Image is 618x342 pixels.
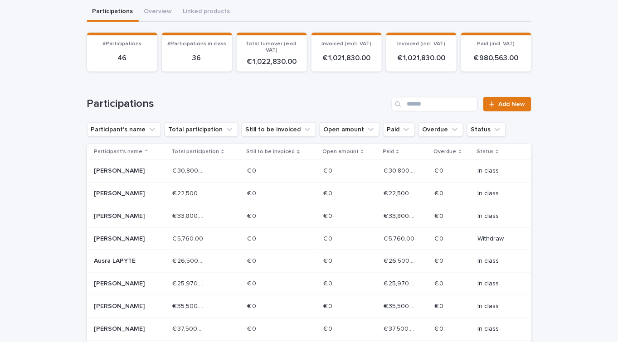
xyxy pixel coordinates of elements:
[477,167,516,175] p: In class
[317,54,376,63] p: € 1,021,830.00
[165,122,238,137] button: Total participation
[384,165,418,175] p: € 30,800.00
[435,188,446,197] p: € 0
[477,325,516,333] p: In class
[435,211,446,220] p: € 0
[467,122,506,137] button: Status
[102,41,141,47] span: #Participations
[483,97,531,111] a: Add New
[247,233,258,243] p: € 0
[172,255,206,265] p: € 26,500.00
[384,278,418,288] p: € 25,970.00
[94,190,159,197] p: [PERSON_NAME]
[172,211,206,220] p: € 33,800.00
[87,160,531,183] tr: [PERSON_NAME]€ 30,800.00€ 30,800.00 € 0€ 0 € 0€ 0 € 30,800.00€ 30,800.00 € 0€ 0 In class
[172,165,206,175] p: € 30,800.00
[435,301,446,310] p: € 0
[322,147,359,157] p: Open amount
[94,303,159,310] p: [PERSON_NAME]
[384,233,416,243] p: € 5,760.00
[246,41,298,53] span: Total turnover (excl. VAT)
[477,280,516,288] p: In class
[171,147,219,157] p: Total participation
[477,190,516,197] p: In class
[384,188,418,197] p: € 22,500.00
[323,278,334,288] p: € 0
[467,54,526,63] p: € 980,563.00
[247,211,258,220] p: € 0
[94,235,159,243] p: [PERSON_NAME]
[87,205,531,227] tr: [PERSON_NAME]€ 33,800.00€ 33,800.00 € 0€ 0 € 0€ 0 € 33,800.00€ 33,800.00 € 0€ 0 In class
[247,323,258,333] p: € 0
[323,188,334,197] p: € 0
[247,255,258,265] p: € 0
[247,278,258,288] p: € 0
[320,122,380,137] button: Open amount
[321,41,371,47] span: Invoiced (excl. VAT)
[323,323,334,333] p: € 0
[247,165,258,175] p: € 0
[383,147,394,157] p: Paid
[435,165,446,175] p: € 0
[435,323,446,333] p: € 0
[323,255,334,265] p: € 0
[383,122,415,137] button: Paid
[384,211,418,220] p: € 33,800.00
[87,273,531,295] tr: [PERSON_NAME]€ 25,970.00€ 25,970.00 € 0€ 0 € 0€ 0 € 25,970.00€ 25,970.00 € 0€ 0 In class
[418,122,463,137] button: Overdue
[87,250,531,273] tr: Ausra LAPYTE€ 26,500.00€ 26,500.00 € 0€ 0 € 0€ 0 € 26,500.00€ 26,500.00 € 0€ 0 In class
[172,323,206,333] p: € 37,500.00
[323,233,334,243] p: € 0
[242,122,316,137] button: Still to be invoiced
[87,295,531,318] tr: [PERSON_NAME]€ 35,500.00€ 35,500.00 € 0€ 0 € 0€ 0 € 35,500.00€ 35,500.00 € 0€ 0 In class
[87,122,161,137] button: Participant's name
[247,301,258,310] p: € 0
[499,101,526,107] span: Add New
[242,58,302,66] p: € 1,022,830.00
[94,167,159,175] p: [PERSON_NAME]
[384,255,418,265] p: € 26,500.00
[477,147,494,157] p: Status
[435,233,446,243] p: € 0
[435,278,446,288] p: € 0
[434,147,457,157] p: Overdue
[167,54,227,63] p: 36
[94,212,159,220] p: [PERSON_NAME]
[92,54,152,63] p: 46
[323,301,334,310] p: € 0
[323,211,334,220] p: € 0
[477,303,516,310] p: In class
[172,188,206,197] p: € 22,500.00
[87,227,531,250] tr: [PERSON_NAME]€ 5,760.00€ 5,760.00 € 0€ 0 € 0€ 0 € 5,760.00€ 5,760.00 € 0€ 0 Withdraw
[172,278,206,288] p: € 25,970.00
[477,235,516,243] p: Withdraw
[87,3,139,22] button: Participations
[384,323,418,333] p: € 37,500.00
[323,165,334,175] p: € 0
[139,3,178,22] button: Overview
[392,97,478,111] input: Search
[397,41,445,47] span: Invoiced (incl. VAT)
[94,325,159,333] p: [PERSON_NAME]
[172,233,205,243] p: € 5,760.00
[87,318,531,340] tr: [PERSON_NAME]€ 37,500.00€ 37,500.00 € 0€ 0 € 0€ 0 € 37,500.00€ 37,500.00 € 0€ 0 In class
[477,41,515,47] span: Paid (incl. VAT)
[172,301,206,310] p: € 35,500.00
[384,301,418,310] p: € 35,500.00
[392,54,451,63] p: € 1,021,830.00
[247,188,258,197] p: € 0
[94,147,143,157] p: Participant's name
[477,212,516,220] p: In class
[178,3,236,22] button: Linked products
[94,257,159,265] p: Ausra LAPYTE
[246,147,295,157] p: Still to be invoiced
[167,41,226,47] span: #Participations in class
[87,97,389,111] h1: Participations
[94,280,159,288] p: [PERSON_NAME]
[477,257,516,265] p: In class
[87,182,531,205] tr: [PERSON_NAME]€ 22,500.00€ 22,500.00 € 0€ 0 € 0€ 0 € 22,500.00€ 22,500.00 € 0€ 0 In class
[435,255,446,265] p: € 0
